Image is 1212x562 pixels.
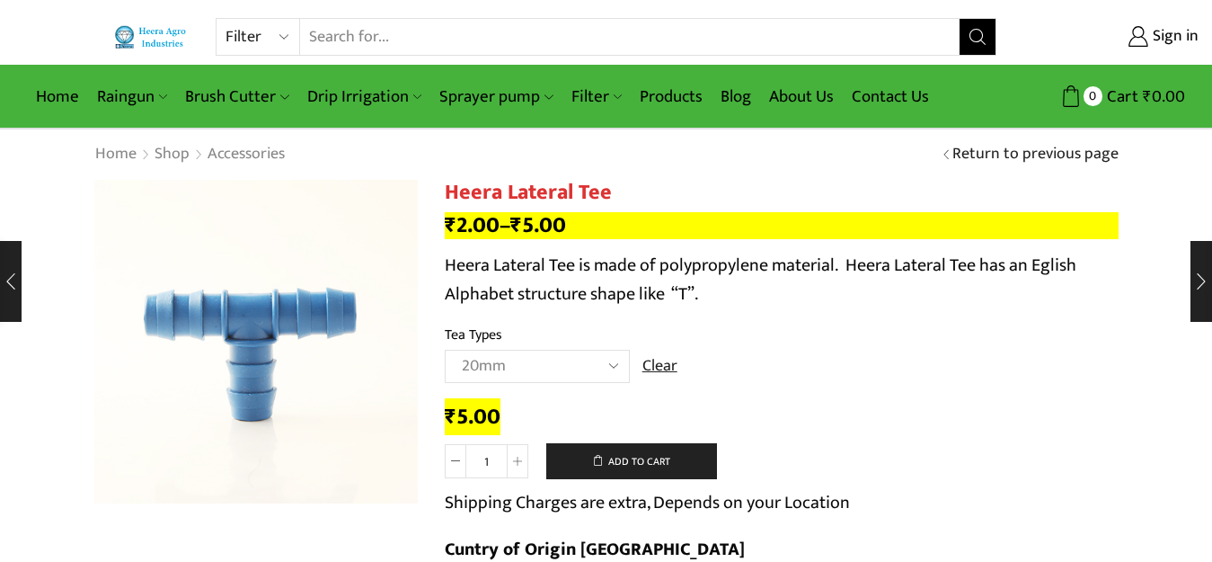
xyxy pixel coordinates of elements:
[300,19,960,55] input: Search for...
[760,76,843,118] a: About Us
[445,251,1119,308] p: Heera Lateral Tee is made of polypropylene material. Heera Lateral Tee has an Eglish Alphabet str...
[445,398,456,435] span: ₹
[154,143,190,166] a: Shop
[94,143,137,166] a: Home
[1023,21,1199,53] a: Sign in
[843,76,938,118] a: Contact Us
[445,180,1119,206] h1: Heera Lateral Tee
[445,325,502,345] label: Tea Types
[445,212,1119,239] p: –
[445,398,500,435] bdi: 5.00
[27,76,88,118] a: Home
[1143,83,1185,111] bdi: 0.00
[176,76,297,118] a: Brush Cutter
[510,207,522,244] span: ₹
[445,207,456,244] span: ₹
[430,76,562,118] a: Sprayer pump
[466,444,507,478] input: Product quantity
[510,207,566,244] bdi: 5.00
[546,443,717,479] button: Add to cart
[1014,80,1185,113] a: 0 Cart ₹0.00
[94,143,286,166] nav: Breadcrumb
[88,76,176,118] a: Raingun
[1084,86,1102,105] span: 0
[960,19,995,55] button: Search button
[445,207,500,244] bdi: 2.00
[642,355,677,379] a: Clear options
[952,143,1119,166] a: Return to previous page
[631,76,712,118] a: Products
[298,76,430,118] a: Drip Irrigation
[445,488,850,517] p: Shipping Charges are extra, Depends on your Location
[1148,25,1199,49] span: Sign in
[712,76,760,118] a: Blog
[207,143,286,166] a: Accessories
[1102,85,1138,109] span: Cart
[562,76,631,118] a: Filter
[1143,83,1152,111] span: ₹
